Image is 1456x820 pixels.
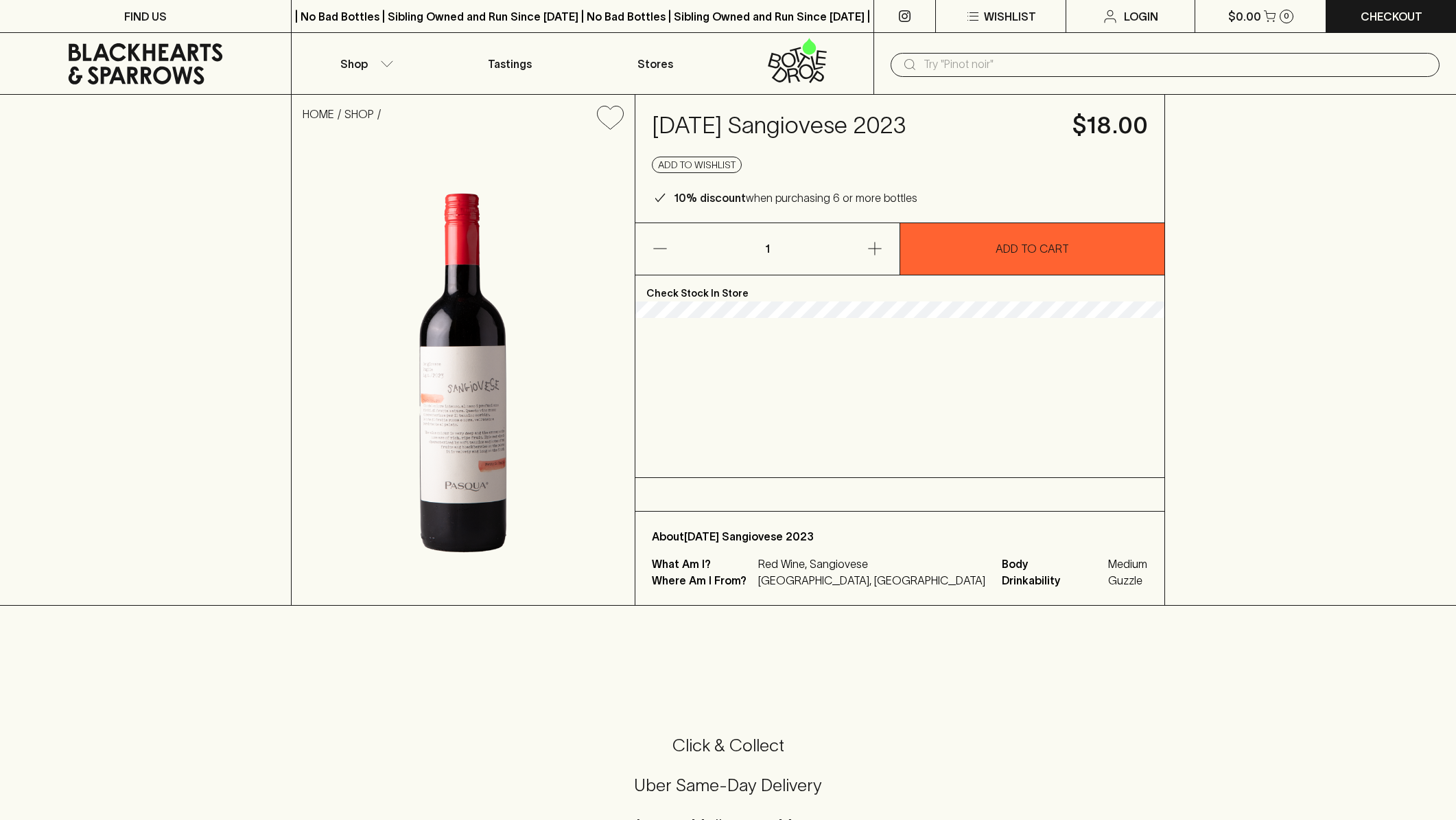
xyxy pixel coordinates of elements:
h4: $18.00 [1072,111,1148,140]
button: ADD TO CART [900,223,1164,275]
p: What Am I? [652,556,755,572]
h5: Click & Collect [16,734,1440,757]
a: Stores [583,33,728,94]
img: 39631.png [292,141,635,605]
p: FIND US [124,8,167,25]
span: Drinkability [1002,572,1105,589]
p: $0.00 [1228,8,1261,25]
p: 1 [751,223,784,275]
p: Where Am I From? [652,572,755,589]
p: Checkout [1361,8,1422,25]
button: Add to wishlist [591,100,629,135]
p: when purchasing 6 or more bottles [674,190,917,206]
p: 0 [1284,12,1289,20]
p: Shop [340,56,368,72]
p: Check Stock In Store [635,275,1164,301]
h4: [DATE] Sangiovese 2023 [652,111,1056,140]
span: Guzzle [1108,572,1147,589]
p: Tastings [488,56,532,72]
p: [GEOGRAPHIC_DATA], [GEOGRAPHIC_DATA] [758,572,985,589]
button: Shop [292,33,437,94]
h5: Uber Same-Day Delivery [16,774,1440,797]
p: ADD TO CART [996,240,1069,257]
p: Login [1124,8,1158,25]
span: Medium [1108,556,1147,572]
p: About [DATE] Sangiovese 2023 [652,528,1148,545]
p: Wishlist [984,8,1036,25]
input: Try "Pinot noir" [924,54,1429,76]
a: HOME [303,108,334,120]
b: 10% discount [674,192,746,204]
p: Stores [637,56,673,72]
a: SHOP [344,108,374,120]
a: Tastings [437,33,583,94]
p: Red Wine, Sangiovese [758,556,985,572]
button: Add to wishlist [652,157,742,173]
span: Body [1002,556,1105,572]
